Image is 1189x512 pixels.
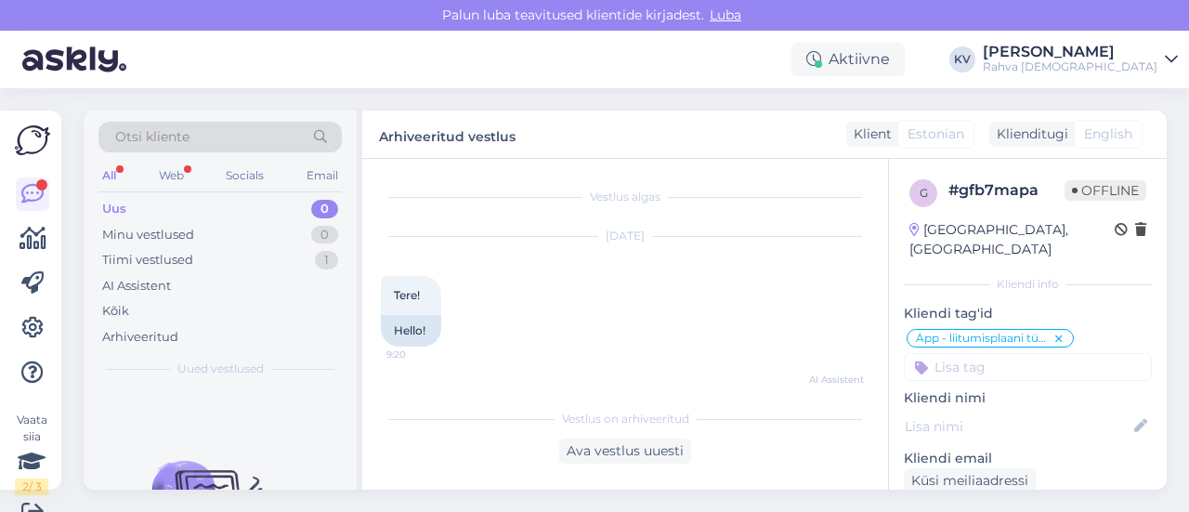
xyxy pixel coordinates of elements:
[920,186,928,200] span: g
[115,127,189,147] span: Otsi kliente
[311,226,338,244] div: 0
[379,122,516,147] label: Arhiveeritud vestlus
[791,43,905,76] div: Aktiivne
[15,479,48,495] div: 2 / 3
[303,164,342,188] div: Email
[381,315,441,347] div: Hello!
[704,7,747,23] span: Luba
[1084,125,1132,144] span: English
[394,288,420,302] span: Tere!
[311,200,338,218] div: 0
[904,468,1036,493] div: Küsi meiliaadressi
[381,189,869,205] div: Vestlus algas
[983,45,1178,74] a: [PERSON_NAME]Rahva [DEMOGRAPHIC_DATA]
[904,388,1152,408] p: Kliendi nimi
[905,416,1130,437] input: Lisa nimi
[102,277,171,295] div: AI Assistent
[102,251,193,269] div: Tiimi vestlused
[983,59,1157,74] div: Rahva [DEMOGRAPHIC_DATA]
[904,449,1152,468] p: Kliendi email
[989,125,1068,144] div: Klienditugi
[562,411,689,427] span: Vestlus on arhiveeritud
[386,348,456,361] span: 9:20
[102,226,194,244] div: Minu vestlused
[904,304,1152,323] p: Kliendi tag'id
[949,46,975,72] div: KV
[102,302,129,321] div: Kõik
[916,333,1052,344] span: Äpp - liitumisplaani tühistamine
[904,276,1152,293] div: Kliendi info
[908,125,964,144] span: Estonian
[794,373,864,387] span: AI Assistent
[559,439,691,464] div: Ava vestlus uuesti
[983,45,1157,59] div: [PERSON_NAME]
[15,412,48,495] div: Vaata siia
[98,164,120,188] div: All
[102,328,178,347] div: Arhiveeritud
[904,353,1152,381] input: Lisa tag
[1065,180,1146,201] span: Offline
[102,200,126,218] div: Uus
[15,125,50,155] img: Askly Logo
[846,125,892,144] div: Klient
[315,251,338,269] div: 1
[155,164,188,188] div: Web
[222,164,268,188] div: Socials
[948,179,1065,202] div: # gfb7mapa
[381,228,869,244] div: [DATE]
[909,220,1115,259] div: [GEOGRAPHIC_DATA], [GEOGRAPHIC_DATA]
[177,361,264,377] span: Uued vestlused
